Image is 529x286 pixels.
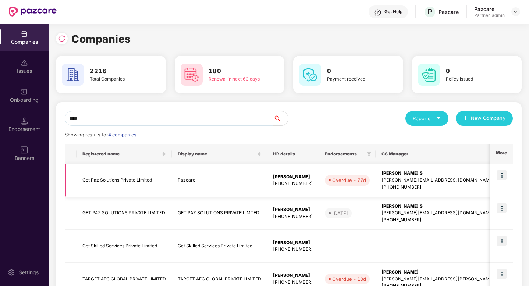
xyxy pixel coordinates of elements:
[77,144,172,164] th: Registered name
[108,132,138,137] span: 4 companies.
[384,9,402,15] div: Get Help
[90,76,145,83] div: Total Companies
[490,144,513,164] th: More
[446,67,501,76] h3: 0
[471,115,506,122] span: New Company
[327,76,382,83] div: Payment received
[77,164,172,197] td: Get Paz Solutions Private Limited
[456,111,513,126] button: plusNew Company
[172,230,267,263] td: Get Skilled Services Private Limited
[9,7,57,17] img: New Pazcare Logo
[62,64,84,86] img: svg+xml;base64,PHN2ZyB4bWxucz0iaHR0cDovL3d3dy53My5vcmcvMjAwMC9zdmciIHdpZHRoPSI2MCIgaGVpZ2h0PSI2MC...
[273,115,288,121] span: search
[381,151,525,157] span: CS Manager
[65,132,138,137] span: Showing results for
[77,230,172,263] td: Get Skilled Services Private Limited
[463,116,468,122] span: plus
[178,151,256,157] span: Display name
[332,210,348,217] div: [DATE]
[332,176,366,184] div: Overdue - 77d
[427,7,432,16] span: P
[436,116,441,121] span: caret-down
[209,67,263,76] h3: 180
[273,239,313,246] div: [PERSON_NAME]
[367,152,371,156] span: filter
[172,164,267,197] td: Pazcare
[21,30,28,37] img: svg+xml;base64,PHN2ZyBpZD0iQ29tcGFuaWVzIiB4bWxucz0iaHR0cDovL3d3dy53My5vcmcvMjAwMC9zdmciIHdpZHRoPS...
[209,76,263,83] div: Renewal in next 60 days
[418,64,440,86] img: svg+xml;base64,PHN2ZyB4bWxucz0iaHR0cDovL3d3dy53My5vcmcvMjAwMC9zdmciIHdpZHRoPSI2MCIgaGVpZ2h0PSI2MC...
[439,8,459,15] div: Pazcare
[273,180,313,187] div: [PHONE_NUMBER]
[181,64,203,86] img: svg+xml;base64,PHN2ZyB4bWxucz0iaHR0cDovL3d3dy53My5vcmcvMjAwMC9zdmciIHdpZHRoPSI2MCIgaGVpZ2h0PSI2MC...
[17,269,41,276] div: Settings
[172,144,267,164] th: Display name
[267,144,319,164] th: HR details
[474,12,505,18] div: Partner_admin
[21,88,28,96] img: svg+xml;base64,PHN2ZyB3aWR0aD0iMjAiIGhlaWdodD0iMjAiIHZpZXdCb3g9IjAgMCAyMCAyMCIgZmlsbD0ibm9uZSIgeG...
[90,67,145,76] h3: 2216
[273,246,313,253] div: [PHONE_NUMBER]
[77,197,172,230] td: GET PAZ SOLUTIONS PRIVATE LIMITED
[497,236,507,246] img: icon
[273,279,313,286] div: [PHONE_NUMBER]
[273,272,313,279] div: [PERSON_NAME]
[273,174,313,180] div: [PERSON_NAME]
[8,269,15,276] img: svg+xml;base64,PHN2ZyBpZD0iU2V0dGluZy0yMHgyMCIgeG1sbnM9Imh0dHA6Ly93d3cudzMub3JnLzIwMDAvc3ZnIiB3aW...
[497,170,507,180] img: icon
[413,115,441,122] div: Reports
[332,275,366,283] div: Overdue - 10d
[21,59,28,67] img: svg+xml;base64,PHN2ZyBpZD0iSXNzdWVzX2Rpc2FibGVkIiB4bWxucz0iaHR0cDovL3d3dy53My5vcmcvMjAwMC9zdmciIH...
[273,213,313,220] div: [PHONE_NUMBER]
[58,35,65,42] img: svg+xml;base64,PHN2ZyBpZD0iUmVsb2FkLTMyeDMyIiB4bWxucz0iaHR0cDovL3d3dy53My5vcmcvMjAwMC9zdmciIHdpZH...
[513,9,519,15] img: svg+xml;base64,PHN2ZyBpZD0iRHJvcGRvd24tMzJ4MzIiIHhtbG5zPSJodHRwOi8vd3d3LnczLm9yZy8yMDAwL3N2ZyIgd2...
[82,151,160,157] span: Registered name
[365,150,373,158] span: filter
[21,146,28,154] img: svg+xml;base64,PHN2ZyB3aWR0aD0iMTYiIGhlaWdodD0iMTYiIHZpZXdCb3g9IjAgMCAxNiAxNiIgZmlsbD0ibm9uZSIgeG...
[319,230,376,263] td: -
[497,269,507,279] img: icon
[273,111,288,126] button: search
[446,76,501,83] div: Policy issued
[273,206,313,213] div: [PERSON_NAME]
[71,31,131,47] h1: Companies
[497,203,507,213] img: icon
[474,6,505,12] div: Pazcare
[374,9,381,16] img: svg+xml;base64,PHN2ZyBpZD0iSGVscC0zMngzMiIgeG1sbnM9Imh0dHA6Ly93d3cudzMub3JnLzIwMDAvc3ZnIiB3aWR0aD...
[325,151,364,157] span: Endorsements
[327,67,382,76] h3: 0
[299,64,321,86] img: svg+xml;base64,PHN2ZyB4bWxucz0iaHR0cDovL3d3dy53My5vcmcvMjAwMC9zdmciIHdpZHRoPSI2MCIgaGVpZ2h0PSI2MC...
[172,197,267,230] td: GET PAZ SOLUTIONS PRIVATE LIMTED
[21,117,28,125] img: svg+xml;base64,PHN2ZyB3aWR0aD0iMTQuNSIgaGVpZ2h0PSIxNC41IiB2aWV3Qm94PSIwIDAgMTYgMTYiIGZpbGw9Im5vbm...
